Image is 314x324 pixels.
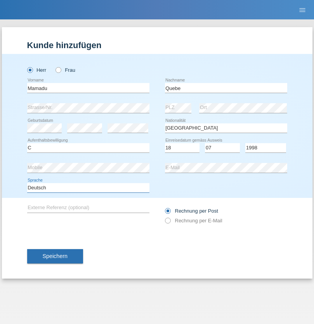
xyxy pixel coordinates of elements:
label: Herr [27,67,47,73]
input: Frau [56,67,61,72]
h1: Kunde hinzufügen [27,40,287,50]
input: Herr [27,67,32,72]
a: menu [295,7,310,12]
label: Rechnung per E-Mail [165,218,222,224]
input: Rechnung per Post [165,208,170,218]
i: menu [298,6,306,14]
button: Speichern [27,249,83,264]
span: Speichern [43,253,68,259]
input: Rechnung per E-Mail [165,218,170,227]
label: Rechnung per Post [165,208,218,214]
label: Frau [56,67,75,73]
